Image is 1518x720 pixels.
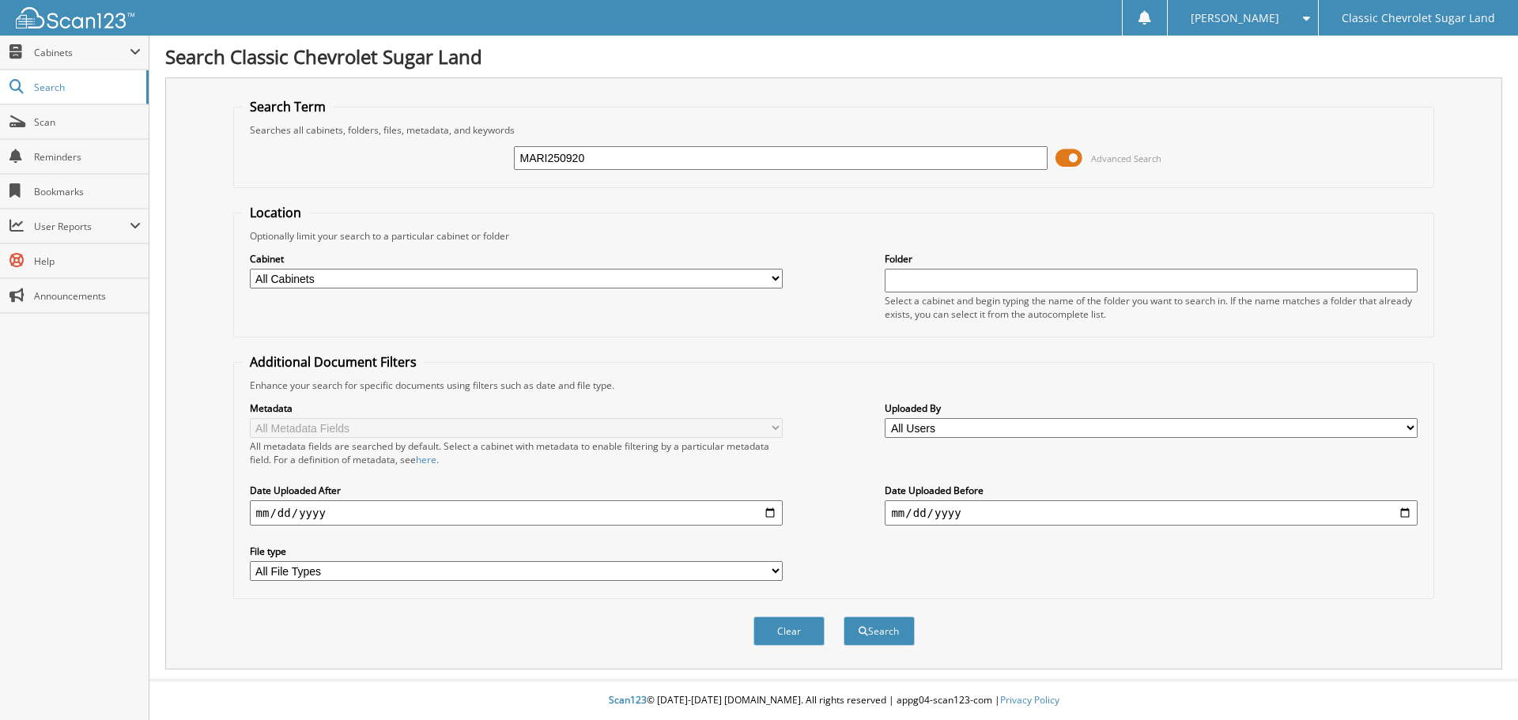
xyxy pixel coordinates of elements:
[885,500,1418,526] input: end
[885,252,1418,266] label: Folder
[34,115,141,129] span: Scan
[165,43,1502,70] h1: Search Classic Chevrolet Sugar Land
[885,294,1418,321] div: Select a cabinet and begin typing the name of the folder you want to search in. If the name match...
[242,229,1426,243] div: Optionally limit your search to a particular cabinet or folder
[844,616,915,646] button: Search
[34,81,138,94] span: Search
[250,484,783,497] label: Date Uploaded After
[34,254,141,268] span: Help
[250,439,783,466] div: All metadata fields are searched by default. Select a cabinet with metadata to enable filtering b...
[16,7,134,28] img: scan123-logo-white.svg
[1342,13,1495,23] span: Classic Chevrolet Sugar Land
[1000,693,1059,707] a: Privacy Policy
[34,289,141,303] span: Announcements
[1191,13,1279,23] span: [PERSON_NAME]
[34,46,130,59] span: Cabinets
[34,150,141,164] span: Reminders
[242,204,309,221] legend: Location
[242,98,334,115] legend: Search Term
[250,545,783,558] label: File type
[250,401,783,415] label: Metadata
[242,379,1426,392] div: Enhance your search for specific documents using filters such as date and file type.
[885,484,1418,497] label: Date Uploaded Before
[34,185,141,198] span: Bookmarks
[250,252,783,266] label: Cabinet
[250,500,783,526] input: start
[149,681,1518,720] div: © [DATE]-[DATE] [DOMAIN_NAME]. All rights reserved | appg04-scan123-com |
[609,693,647,707] span: Scan123
[34,220,130,233] span: User Reports
[885,401,1418,415] label: Uploaded By
[753,616,825,646] button: Clear
[416,453,436,466] a: here
[242,353,425,371] legend: Additional Document Filters
[242,123,1426,137] div: Searches all cabinets, folders, files, metadata, and keywords
[1091,153,1161,164] span: Advanced Search
[1439,644,1518,720] iframe: Chat Widget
